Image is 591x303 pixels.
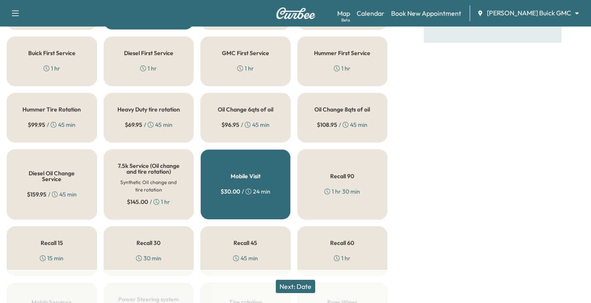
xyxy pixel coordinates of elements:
span: $ 69.95 [125,121,142,129]
div: 30 min [136,254,161,262]
a: Calendar [357,8,384,18]
div: 1 hr 30 min [324,187,360,196]
span: $ 159.95 [27,190,46,199]
h5: Diesel Oil Change Service [20,170,83,182]
h5: Recall 15 [41,240,63,246]
span: $ 145.00 [127,198,148,206]
div: 1 hr [44,64,60,73]
a: Book New Appointment [391,8,461,18]
h5: Oil Change 8qts of oil [314,107,370,112]
a: MapBeta [337,8,350,18]
h5: Recall 90 [330,173,354,179]
div: 1 hr [140,64,157,73]
div: / 45 min [28,121,75,129]
img: Curbee Logo [276,7,316,19]
h5: Recall 30 [136,240,161,246]
span: $ 99.95 [28,121,45,129]
h5: Diesel First Service [124,50,173,56]
span: $ 96.95 [221,121,239,129]
h5: Recall 45 [233,240,257,246]
h5: Heavy Duty tire rotation [117,107,180,112]
div: / 24 min [221,187,270,196]
span: $ 108.95 [317,121,337,129]
button: Next: Date [276,280,315,293]
div: 1 hr [334,64,350,73]
div: 1 hr [237,64,254,73]
span: [PERSON_NAME] Buick GMC [487,8,571,18]
span: $ 30.00 [221,187,240,196]
h6: Synthetic Oil change and tire rotation [117,179,180,194]
div: / 45 min [125,121,173,129]
div: / 1 hr [127,198,170,206]
div: 15 min [40,254,63,262]
h5: Hummer First Service [314,50,370,56]
div: / 45 min [27,190,77,199]
div: 1 hr [334,254,350,262]
h5: Hummer Tire Rotation [22,107,81,112]
h5: GMC First Service [222,50,269,56]
div: / 45 min [317,121,367,129]
div: Beta [341,17,350,23]
h5: 7.5k Service (Oil change and tire rotation) [117,163,180,175]
h5: Buick First Service [28,50,75,56]
div: / 45 min [221,121,270,129]
h5: Mobile Visit [231,173,260,179]
h5: Recall 60 [330,240,354,246]
h5: Oil Change 6qts of oil [218,107,273,112]
div: 45 min [233,254,258,262]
